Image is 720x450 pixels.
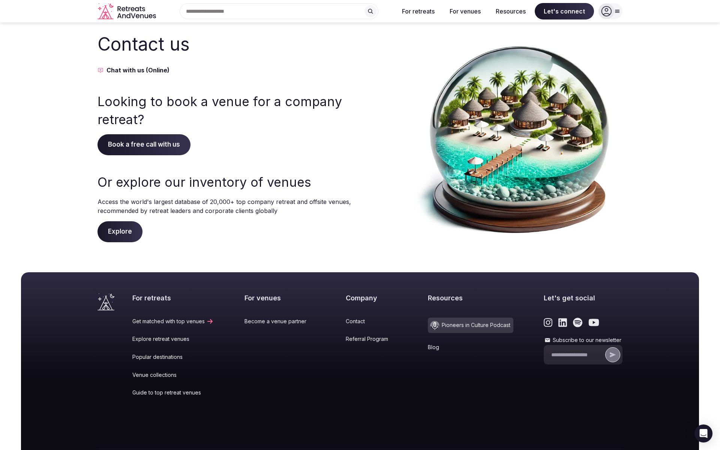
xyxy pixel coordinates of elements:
[346,318,397,325] a: Contact
[97,3,157,20] a: Visit the homepage
[544,293,622,303] h2: Let's get social
[97,141,190,148] a: Book a free call with us
[694,424,712,442] div: Open Intercom Messenger
[588,318,599,327] a: Link to the retreats and venues Youtube page
[244,318,315,325] a: Become a venue partner
[97,228,142,235] a: Explore
[573,318,582,327] a: Link to the retreats and venues Spotify page
[412,31,622,242] img: Contact us
[97,93,352,128] h3: Looking to book a venue for a company retreat?
[428,293,513,303] h2: Resources
[132,389,214,396] a: Guide to top retreat venues
[428,318,513,333] a: Pioneers in Culture Podcast
[97,66,352,75] button: Chat with us (Online)
[97,197,352,215] p: Access the world's largest database of 20,000+ top company retreat and offsite venues, recommende...
[97,31,352,57] h2: Contact us
[132,371,214,379] a: Venue collections
[97,293,114,310] a: Visit the homepage
[244,293,315,303] h2: For venues
[544,336,622,344] label: Subscribe to our newsletter
[97,134,190,155] span: Book a free call with us
[132,318,214,325] a: Get matched with top venues
[544,318,552,327] a: Link to the retreats and venues Instagram page
[346,335,397,343] a: Referral Program
[535,3,594,19] span: Let's connect
[97,221,142,242] span: Explore
[132,353,214,361] a: Popular destinations
[97,173,352,191] h3: Or explore our inventory of venues
[97,3,157,20] svg: Retreats and Venues company logo
[132,293,214,303] h2: For retreats
[490,3,532,19] button: Resources
[558,318,567,327] a: Link to the retreats and venues LinkedIn page
[132,335,214,343] a: Explore retreat venues
[396,3,441,19] button: For retreats
[428,343,513,351] a: Blog
[444,3,487,19] button: For venues
[346,293,397,303] h2: Company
